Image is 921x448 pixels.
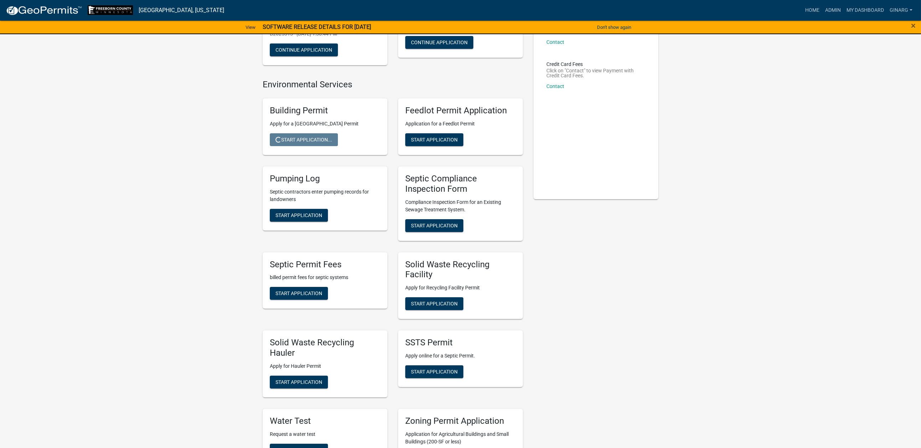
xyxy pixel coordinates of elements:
button: Start Application [405,365,463,378]
a: My Dashboard [844,4,887,17]
a: Admin [822,4,844,17]
button: Close [911,21,916,30]
p: Apply for a [GEOGRAPHIC_DATA] Permit [270,120,380,128]
span: Start Application [411,369,458,375]
p: Compliance Inspection Form for an Existing Sewage Treatment System. [405,199,516,213]
button: Start Application [405,133,463,146]
span: Start Application [411,301,458,307]
p: Apply online for a Septic Permit. [405,352,516,360]
h5: Feedlot Permit Application [405,105,516,116]
p: Credit Card Fees [546,62,645,67]
button: Start Application [270,287,328,300]
button: Start Application [405,297,463,310]
h5: Pumping Log [270,174,380,184]
strong: SOFTWARE RELEASE DETAILS FOR [DATE] [263,24,371,30]
h5: Building Permit [270,105,380,116]
span: Start Application [276,290,322,296]
span: Start Application... [276,137,332,143]
button: Continue Application [270,43,338,56]
a: [GEOGRAPHIC_DATA], [US_STATE] [139,4,224,16]
span: Start Application [276,379,322,385]
h4: Environmental Services [263,79,523,90]
a: View [243,21,258,33]
h5: Septic Compliance Inspection Form [405,174,516,194]
p: Click on "Contact" to view Payment with Credit Card Fees. [546,68,645,78]
p: billed permit fees for septic systems [270,274,380,281]
img: Freeborn County, Minnesota [88,5,133,15]
span: Start Application [411,222,458,228]
span: Start Application [411,137,458,143]
p: Septic contractors enter pumping records for landowners [270,188,380,203]
a: Contact [546,39,564,45]
p: Request a water test [270,431,380,438]
a: ginarg [887,4,915,17]
button: Continue Application [405,36,473,49]
h5: SSTS Permit [405,338,516,348]
button: Start Application [270,209,328,222]
h5: Solid Waste Recycling Facility [405,259,516,280]
p: Apply for Hauler Permit [270,362,380,370]
span: × [911,21,916,31]
button: Don't show again [594,21,634,33]
h5: Zoning Permit Application [405,416,516,426]
h5: Septic Permit Fees [270,259,380,270]
button: Start Application... [270,133,338,146]
p: Apply for Recycling Facility Permit [405,284,516,292]
a: Home [802,4,822,17]
p: Application for Agricultural Buildings and Small Buildings (200-SF or less) [405,431,516,446]
h5: Solid Waste Recycling Hauler [270,338,380,358]
button: Start Application [270,376,328,388]
span: Start Application [276,212,322,218]
p: Application for a Feedlot Permit [405,120,516,128]
h5: Water Test [270,416,380,426]
a: Contact [546,83,564,89]
button: Start Application [405,219,463,232]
